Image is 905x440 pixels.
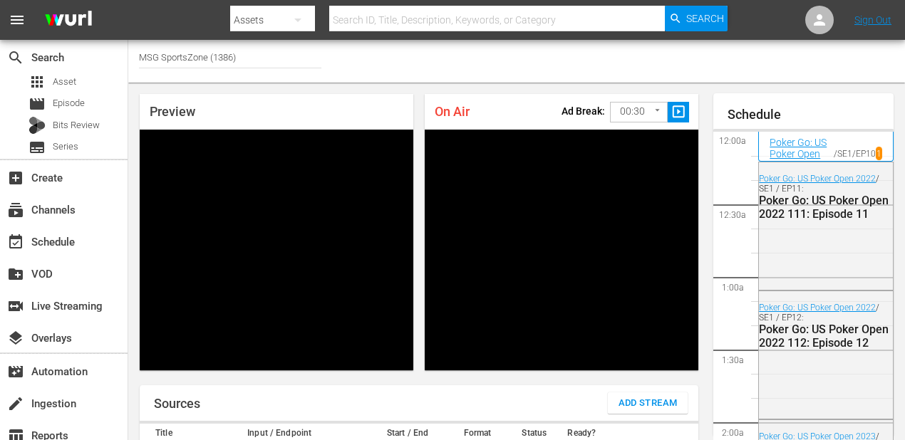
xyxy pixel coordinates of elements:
[759,174,876,184] a: Poker Go: US Poker Open 2022
[759,174,889,221] div: / SE1 / EP11:
[53,118,100,132] span: Bits Review
[834,149,837,159] p: /
[665,6,728,31] button: Search
[435,104,470,119] span: On Air
[854,14,891,26] a: Sign Out
[7,330,24,347] span: Overlays
[29,139,46,156] span: Series
[7,49,24,66] span: Search
[29,95,46,112] span: Episode
[154,397,200,411] h1: Sources
[728,108,894,122] h1: Schedule
[7,363,24,380] span: Automation
[619,395,678,412] span: Add Stream
[29,117,46,134] div: Bits Review
[610,98,668,125] div: 00:30
[759,303,876,313] a: Poker Go: US Poker Open 2022
[34,4,103,37] img: ans4CAIJ8jUAAAAAAAAAAAAAAAAAAAAAAAAgQb4GAAAAAAAAAAAAAAAAAAAAAAAAJMjXAAAAAAAAAAAAAAAAAAAAAAAAgAT5G...
[140,130,413,370] div: Video Player
[150,104,195,119] span: Preview
[29,73,46,90] span: Asset
[770,137,834,171] a: Poker Go: US Poker Open 2022
[671,104,687,120] span: slideshow_sharp
[876,149,881,159] p: 1
[7,266,24,283] span: VOD
[53,96,85,110] span: Episode
[9,11,26,28] span: menu
[53,140,78,154] span: Series
[759,194,889,221] div: Poker Go: US Poker Open 2022 111: Episode 11
[686,6,724,31] span: Search
[562,105,605,117] p: Ad Break:
[7,298,24,315] span: Live Streaming
[608,392,688,414] button: Add Stream
[7,234,24,251] span: Schedule
[7,201,24,219] span: Channels
[759,323,889,350] div: Poker Go: US Poker Open 2022 112: Episode 12
[837,149,856,159] p: SE1 /
[856,149,876,159] p: EP10
[7,395,24,412] span: Ingestion
[759,303,889,350] div: / SE1 / EP12:
[7,169,24,187] span: Create
[53,75,76,89] span: Asset
[425,130,698,370] div: Video Player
